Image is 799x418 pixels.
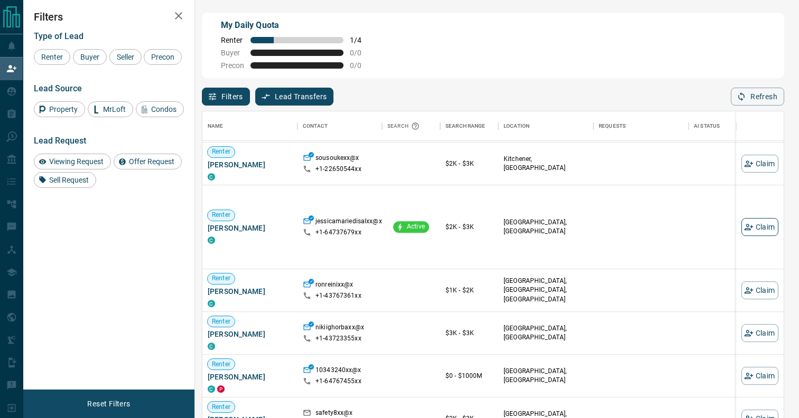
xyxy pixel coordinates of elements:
span: MrLoft [99,105,129,113]
button: Claim [741,324,778,342]
div: Name [208,111,224,141]
p: My Daily Quota [221,19,373,32]
p: [GEOGRAPHIC_DATA], [GEOGRAPHIC_DATA] [504,324,588,342]
div: MrLoft [88,101,133,117]
div: Requests [599,111,626,141]
span: Precon [221,61,244,70]
span: Precon [147,53,178,61]
button: Refresh [731,88,784,106]
span: [PERSON_NAME] [208,286,292,297]
p: 10343240xx@x [315,366,361,377]
span: [PERSON_NAME] [208,372,292,382]
div: Offer Request [114,154,182,169]
div: Property [34,101,85,117]
div: Renter [34,49,70,65]
p: sousoukexx@x [315,154,359,165]
p: ronreinixx@x [315,280,354,291]
span: Buyer [221,49,244,57]
div: Requests [593,111,689,141]
div: Search Range [440,111,498,141]
div: Buyer [73,49,107,65]
p: $0 - $1000M [445,371,493,381]
div: Contact [303,111,328,141]
span: Renter [38,53,67,61]
span: Renter [208,211,235,220]
span: Renter [208,274,235,283]
span: Renter [208,360,235,369]
p: $1K - $2K [445,286,493,295]
div: Seller [109,49,142,65]
button: Claim [741,281,778,299]
div: Location [504,111,529,141]
p: +1- 43723355xx [315,334,361,343]
div: Precon [144,49,182,65]
div: Search [387,111,422,141]
div: condos.ca [208,300,215,307]
span: Offer Request [125,157,178,166]
span: Renter [208,148,235,157]
button: Reset Filters [80,395,137,413]
span: Active [403,223,429,232]
div: Search Range [445,111,486,141]
span: 0 / 0 [350,49,373,57]
span: Condos [147,105,180,113]
span: 0 / 0 [350,61,373,70]
div: Sell Request [34,172,96,188]
button: Lead Transfers [255,88,334,106]
p: $2K - $3K [445,222,493,232]
span: Property [45,105,81,113]
span: Sell Request [45,176,92,184]
span: Buyer [77,53,103,61]
div: condos.ca [208,343,215,350]
button: Filters [202,88,250,106]
span: Seller [113,53,138,61]
button: Claim [741,155,778,173]
div: Viewing Request [34,154,111,169]
p: Kitchener, [GEOGRAPHIC_DATA] [504,155,588,173]
div: AI Status [694,111,720,141]
h2: Filters [34,11,184,23]
button: Claim [741,367,778,385]
span: Lead Source [34,83,82,93]
div: property.ca [217,385,225,393]
div: condos.ca [208,173,215,180]
span: 1 / 4 [350,36,373,44]
span: Renter [208,403,235,412]
span: Viewing Request [45,157,107,166]
span: [PERSON_NAME] [208,329,292,339]
span: [PERSON_NAME] [208,223,292,233]
div: Location [498,111,593,141]
div: Name [202,111,298,141]
p: +1- 64737679xx [315,228,361,237]
div: Condos [136,101,184,117]
p: [GEOGRAPHIC_DATA], [GEOGRAPHIC_DATA] [504,367,588,385]
div: Contact [298,111,382,141]
p: +1- 43767361xx [315,291,361,300]
p: [GEOGRAPHIC_DATA], [GEOGRAPHIC_DATA], [GEOGRAPHIC_DATA] [504,277,588,303]
span: Renter [221,36,244,44]
span: [PERSON_NAME] [208,159,292,170]
button: Claim [741,218,778,236]
p: $2K - $3K [445,159,493,168]
p: +1- 64767455xx [315,377,361,386]
p: $3K - $3K [445,328,493,338]
span: Renter [208,317,235,326]
p: [GEOGRAPHIC_DATA], [GEOGRAPHIC_DATA] [504,218,588,236]
p: +1- 22650544xx [315,165,361,174]
div: condos.ca [208,236,215,244]
span: Type of Lead [34,31,83,41]
p: jessicamariedisalxx@x [315,217,382,228]
p: nikiighorbaxx@x [315,323,364,334]
div: condos.ca [208,385,215,393]
span: Lead Request [34,136,86,146]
